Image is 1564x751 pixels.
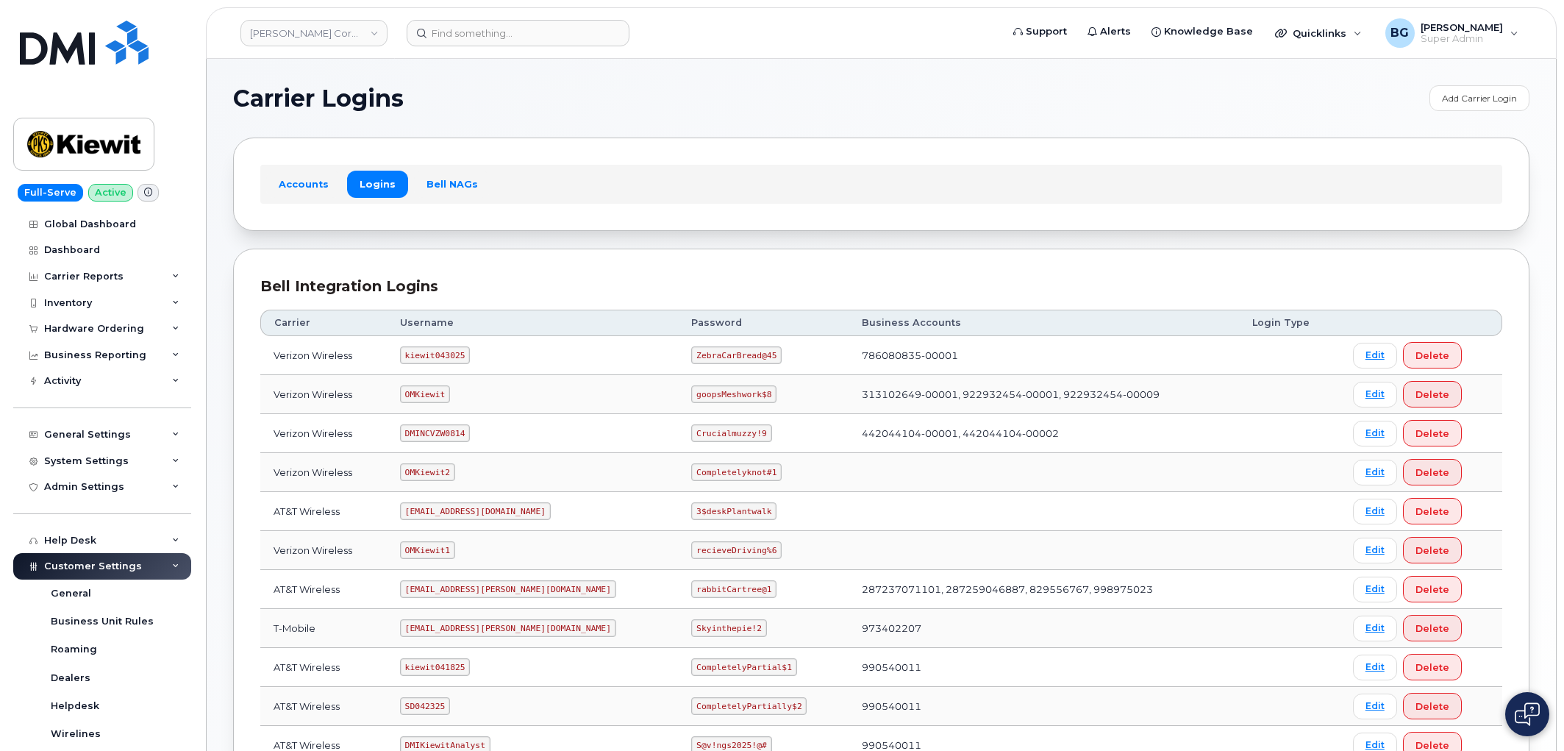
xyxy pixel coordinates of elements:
[347,171,408,197] a: Logins
[1403,615,1462,641] button: Delete
[849,687,1238,726] td: 990540011
[260,276,1502,297] div: Bell Integration Logins
[233,88,404,110] span: Carrier Logins
[849,336,1238,375] td: 786080835-00001
[1403,576,1462,602] button: Delete
[400,619,616,637] code: [EMAIL_ADDRESS][PERSON_NAME][DOMAIN_NAME]
[849,414,1238,453] td: 442044104-00001, 442044104-00002
[400,541,455,559] code: OMKiewit1
[260,453,387,492] td: Verizon Wireless
[1239,310,1340,336] th: Login Type
[1353,655,1397,680] a: Edit
[400,346,470,364] code: kiewit043025
[849,648,1238,687] td: 990540011
[260,492,387,531] td: AT&T Wireless
[1415,583,1449,597] span: Delete
[400,658,470,676] code: kiewit041825
[691,385,776,403] code: goopsMeshwork$8
[1403,420,1462,446] button: Delete
[1403,342,1462,369] button: Delete
[1415,622,1449,636] span: Delete
[400,502,551,520] code: [EMAIL_ADDRESS][DOMAIN_NAME]
[691,463,782,481] code: Completelyknot#1
[1353,694,1397,719] a: Edit
[414,171,490,197] a: Bell NAGs
[1429,85,1529,111] a: Add Carrier Login
[691,502,776,520] code: 3$deskPlantwalk
[260,414,387,453] td: Verizon Wireless
[400,424,470,442] code: DMINCVZW0814
[260,531,387,570] td: Verizon Wireless
[691,658,796,676] code: CompletelyPartial$1
[400,385,450,403] code: OMKiewit
[387,310,679,336] th: Username
[1415,427,1449,441] span: Delete
[260,648,387,687] td: AT&T Wireless
[1353,421,1397,446] a: Edit
[260,310,387,336] th: Carrier
[1403,537,1462,563] button: Delete
[1415,700,1449,713] span: Delete
[1403,498,1462,524] button: Delete
[260,375,387,414] td: Verizon Wireless
[678,310,849,336] th: Password
[260,687,387,726] td: AT&T Wireless
[400,580,616,598] code: [EMAIL_ADDRESS][PERSON_NAME][DOMAIN_NAME]
[1415,388,1449,402] span: Delete
[1403,654,1462,680] button: Delete
[400,697,450,715] code: SD042325
[691,541,782,559] code: recieveDriving%6
[260,336,387,375] td: Verizon Wireless
[1353,343,1397,369] a: Edit
[1403,693,1462,719] button: Delete
[1415,466,1449,480] span: Delete
[1515,702,1540,726] img: Open chat
[1353,460,1397,485] a: Edit
[691,580,776,598] code: rabbitCartree@1
[691,424,771,442] code: Crucialmuzzy!9
[1353,538,1397,563] a: Edit
[849,310,1238,336] th: Business Accounts
[400,463,455,481] code: OMKiewit2
[1415,544,1449,558] span: Delete
[1353,499,1397,524] a: Edit
[260,609,387,648] td: T-Mobile
[1353,616,1397,641] a: Edit
[1415,349,1449,363] span: Delete
[1403,459,1462,485] button: Delete
[849,375,1238,414] td: 313102649-00001, 922932454-00001, 922932454-00009
[1415,661,1449,675] span: Delete
[1403,381,1462,407] button: Delete
[266,171,341,197] a: Accounts
[1353,382,1397,407] a: Edit
[691,619,766,637] code: Skyinthepie!2
[849,570,1238,609] td: 287237071101, 287259046887, 829556767, 998975023
[1415,505,1449,519] span: Delete
[260,570,387,609] td: AT&T Wireless
[691,697,807,715] code: CompletelyPartially$2
[1353,577,1397,602] a: Edit
[691,346,782,364] code: ZebraCarBread@45
[849,609,1238,648] td: 973402207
